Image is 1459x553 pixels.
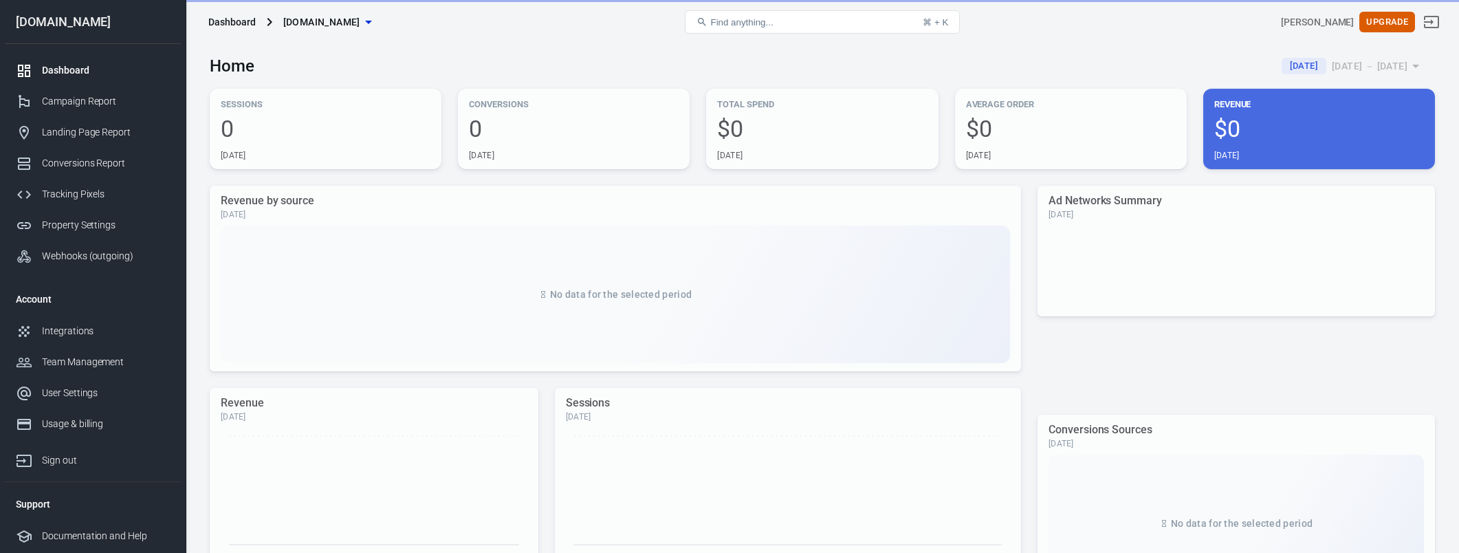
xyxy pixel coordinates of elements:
a: User Settings [5,378,181,409]
a: Property Settings [5,210,181,241]
div: Landing Page Report [42,125,170,140]
a: Sign out [1415,6,1448,39]
button: [DOMAIN_NAME] [278,10,377,35]
div: [DOMAIN_NAME] [5,16,181,28]
a: Usage & billing [5,409,181,440]
div: Conversions Report [42,156,170,171]
a: Tracking Pixels [5,179,181,210]
a: Campaign Report [5,86,181,117]
div: ⌘ + K [923,17,948,28]
div: Documentation and Help [42,529,170,543]
div: Usage & billing [42,417,170,431]
h3: Home [210,56,254,76]
a: Integrations [5,316,181,347]
a: Team Management [5,347,181,378]
div: Sign out [42,453,170,468]
div: Tracking Pixels [42,187,170,202]
div: Account id: e7bbBimc [1281,15,1354,30]
div: Campaign Report [42,94,170,109]
div: Dashboard [42,63,170,78]
a: Dashboard [5,55,181,86]
a: Webhooks (outgoing) [5,241,181,272]
a: Landing Page Report [5,117,181,148]
li: Account [5,283,181,316]
button: Find anything...⌘ + K [685,10,960,34]
span: Find anything... [710,17,773,28]
li: Support [5,488,181,521]
div: Team Management [42,355,170,369]
a: Sign out [5,440,181,476]
div: Property Settings [42,218,170,232]
div: Dashboard [208,15,256,29]
div: User Settings [42,386,170,400]
button: Upgrade [1359,12,1415,33]
span: quizforlove.xyz [283,14,360,31]
div: Webhooks (outgoing) [42,249,170,263]
a: Conversions Report [5,148,181,179]
div: Integrations [42,324,170,338]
